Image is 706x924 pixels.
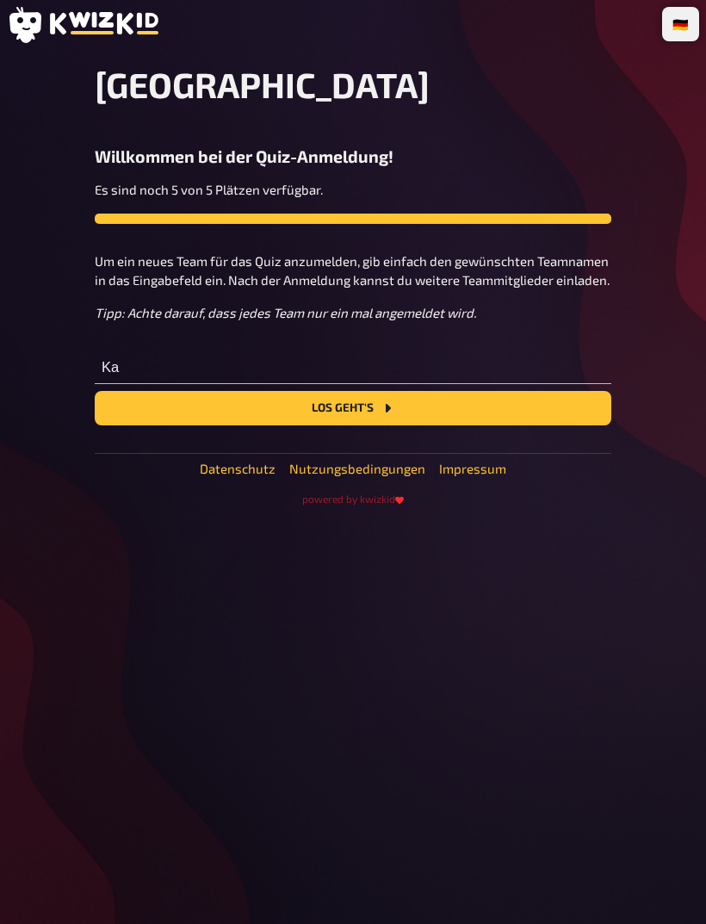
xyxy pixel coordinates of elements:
small: powered by kwizkid [302,493,404,505]
li: 🇩🇪 [666,10,696,38]
a: Nutzungsbedingungen [289,461,425,476]
a: powered by kwizkid [302,490,404,506]
h3: Willkommen bei der Quiz-Anmeldung! [95,146,611,166]
a: Impressum [439,461,506,476]
p: Um ein neues Team für das Quiz anzumelden, gib einfach den gewünschten Teamnamen in das Eingabefe... [95,251,611,290]
button: Los geht's [95,391,611,425]
i: Tipp: Achte darauf, dass jedes Team nur ein mal angemeldet wird. [95,305,476,320]
p: Es sind noch 5 von 5 Plätzen verfügbar. [95,180,611,200]
input: Teamname [95,350,611,384]
a: Datenschutz [200,461,276,476]
h1: [GEOGRAPHIC_DATA] [95,64,611,105]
